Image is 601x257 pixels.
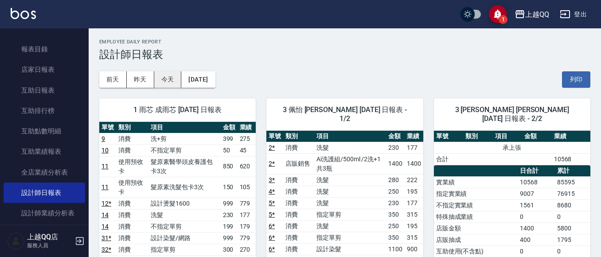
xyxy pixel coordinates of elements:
td: 779 [238,232,256,244]
td: 850 [221,156,238,177]
td: 9007 [518,188,555,199]
td: 230 [386,197,405,209]
a: 11 [101,163,109,170]
td: 779 [238,198,256,209]
td: 指定單剪 [314,209,386,220]
td: 指定實業績 [434,188,518,199]
a: 11 [101,183,109,191]
span: 1 雨芯 成雨芯 [DATE] 日報表 [110,105,245,114]
img: Logo [11,8,36,19]
th: 項目 [493,131,523,142]
td: 不指定單剪 [148,144,221,156]
td: 消費 [116,144,148,156]
a: 設計師日報表 [4,183,85,203]
th: 類別 [116,122,148,133]
td: 230 [386,142,405,153]
img: Person [7,232,25,250]
th: 單號 [266,131,283,142]
div: 上越QQ [525,9,549,20]
h2: Employee Daily Report [99,39,590,45]
td: 洗髮 [148,209,221,221]
button: 昨天 [127,71,154,88]
span: 3 佩怡 [PERSON_NAME] [DATE] 日報表 - 1/2 [277,105,412,123]
td: 消費 [283,186,314,197]
a: 設計師業績分析表 [4,203,85,223]
th: 金額 [386,131,405,142]
td: 315 [405,232,423,243]
td: 315 [405,209,423,220]
td: 洗髮 [314,186,386,197]
td: 消費 [283,142,314,153]
button: 登出 [556,6,590,23]
td: 消費 [116,133,148,144]
th: 累計 [555,165,590,177]
td: 195 [405,186,423,197]
button: 列印 [562,71,590,88]
th: 金額 [522,131,552,142]
a: 14 [101,223,109,230]
td: 10568 [518,176,555,188]
td: 0 [518,245,555,257]
td: 45 [238,144,256,156]
td: 指定單剪 [148,244,221,255]
th: 業績 [552,131,590,142]
td: 消費 [116,198,148,209]
td: 實業績 [434,176,518,188]
td: 222 [405,174,423,186]
a: 互助日報表 [4,80,85,101]
td: 消費 [283,174,314,186]
a: 全店業績分析表 [4,162,85,183]
td: 5800 [555,222,590,234]
td: 洗髮 [314,174,386,186]
td: 250 [386,186,405,197]
th: 類別 [283,131,314,142]
td: 洗髮 [314,220,386,232]
td: 消費 [116,232,148,244]
a: 店家日報表 [4,59,85,80]
th: 項目 [314,131,386,142]
td: 0 [555,245,590,257]
span: 1 [499,15,507,24]
button: [DATE] [181,71,215,88]
a: 10 [101,147,109,154]
td: 設計染髮/網路 [148,232,221,244]
td: 105 [238,177,256,198]
span: 3 [PERSON_NAME] [PERSON_NAME] [DATE] 日報表 - 2/2 [445,105,580,123]
td: 150 [221,177,238,198]
a: 互助點數明細 [4,121,85,141]
a: 14 [101,211,109,218]
h3: 設計師日報表 [99,48,590,61]
td: 350 [386,209,405,220]
table: a dense table [434,131,590,165]
td: 1400 [386,153,405,174]
button: 前天 [99,71,127,88]
td: 275 [238,133,256,144]
td: 1400 [405,153,423,174]
td: 髮原素洗髮包卡3次 [148,177,221,198]
th: 單號 [434,131,464,142]
td: 0 [518,211,555,222]
td: 洗+剪 [148,133,221,144]
td: 999 [221,198,238,209]
th: 單號 [99,122,116,133]
td: 特殊抽成業績 [434,211,518,222]
h5: 上越QQ店 [27,233,72,241]
td: 設計染髮 [314,243,386,255]
a: 設計師業績月報表 [4,223,85,244]
td: 195 [405,220,423,232]
td: 0 [555,211,590,222]
td: 1400 [518,222,555,234]
p: 服務人員 [27,241,72,249]
td: 199 [221,221,238,232]
button: 今天 [154,71,182,88]
th: 業績 [405,131,423,142]
td: 設計燙髮1600 [148,198,221,209]
td: 店販銷售 [283,153,314,174]
td: 消費 [283,243,314,255]
td: 230 [221,209,238,221]
td: 177 [238,209,256,221]
td: 承上張 [434,142,590,153]
td: 消費 [283,209,314,220]
th: 日合計 [518,165,555,177]
a: 報表目錄 [4,39,85,59]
